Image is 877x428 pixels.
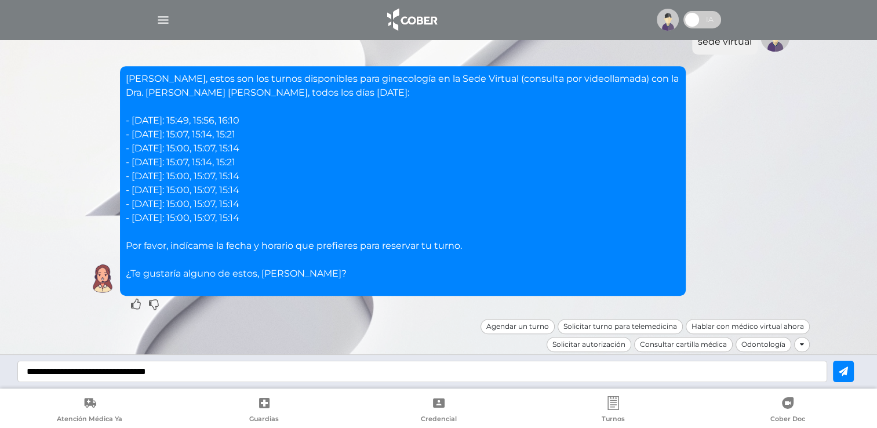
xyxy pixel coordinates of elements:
[57,415,122,425] span: Atención Médica Ya
[156,13,170,27] img: Cober_menu-lines-white.svg
[421,415,457,425] span: Credencial
[177,396,351,426] a: Guardias
[698,35,752,49] div: sede virtual
[770,415,805,425] span: Cober Doc
[2,396,177,426] a: Atención Médica Ya
[634,337,733,352] div: Consultar cartilla médica
[547,337,631,352] div: Solicitar autorización
[249,415,279,425] span: Guardias
[351,396,526,426] a: Credencial
[88,264,117,293] img: Cober IA
[481,319,555,334] div: Agendar un turno
[657,9,679,31] img: profile-placeholder.svg
[686,319,810,334] div: Hablar con médico virtual ahora
[381,6,442,34] img: logo_cober_home-white.png
[602,415,625,425] span: Turnos
[700,396,875,426] a: Cober Doc
[558,319,683,334] div: Solicitar turno para telemedicina
[526,396,700,426] a: Turnos
[126,72,680,281] p: [PERSON_NAME], estos son los turnos disponibles para ginecología en la Sede Virtual (consulta por...
[736,337,791,352] div: Odontología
